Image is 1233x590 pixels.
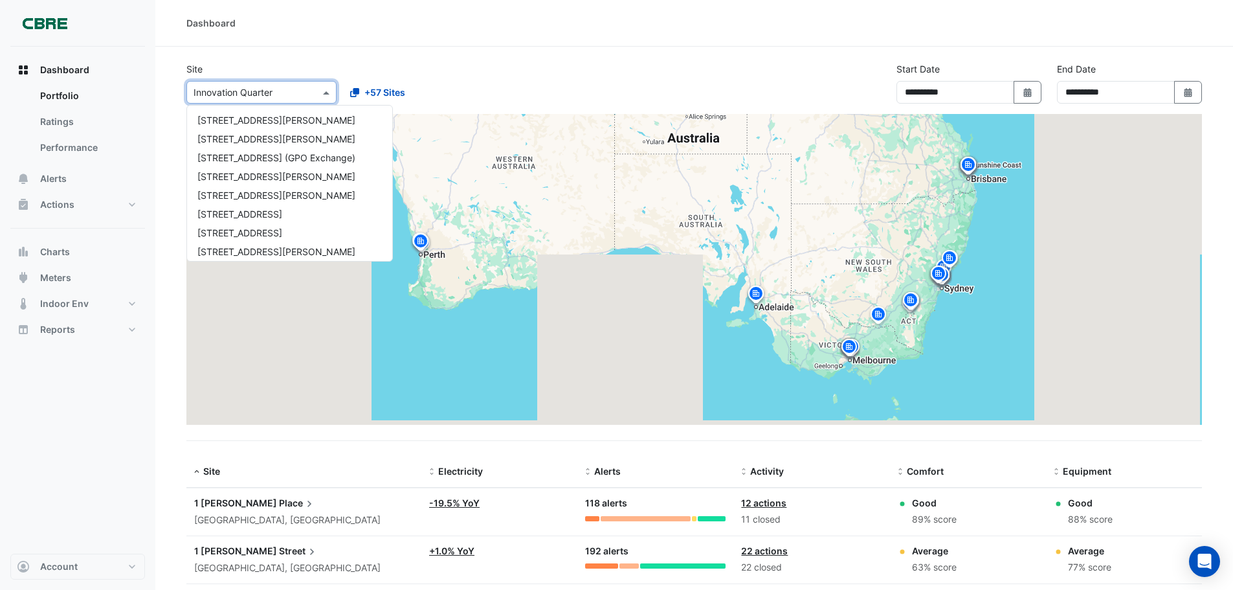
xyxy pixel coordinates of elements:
[194,561,414,576] div: [GEOGRAPHIC_DATA], [GEOGRAPHIC_DATA]
[931,266,952,288] img: site-pin.svg
[939,249,960,271] img: site-pin.svg
[1189,546,1220,577] div: Open Intercom Messenger
[186,16,236,30] div: Dashboard
[839,337,860,360] img: site-pin.svg
[410,232,431,255] img: site-pin.svg
[929,265,950,288] img: site-pin.svg
[40,198,74,211] span: Actions
[10,57,145,83] button: Dashboard
[1057,62,1096,76] label: End Date
[412,233,432,256] img: site-pin.svg
[40,560,78,573] span: Account
[912,512,957,527] div: 89% score
[900,291,921,313] img: site-pin.svg
[30,83,145,109] a: Portfolio
[594,466,621,477] span: Alerts
[17,323,30,336] app-icon: Reports
[585,544,726,559] div: 192 alerts
[194,545,277,556] span: 1 [PERSON_NAME]
[40,297,89,310] span: Indoor Env
[1068,560,1111,575] div: 77% score
[901,291,922,313] img: site-pin.svg
[940,249,961,271] img: site-pin.svg
[429,545,474,556] a: +1.0% YoY
[30,135,145,161] a: Performance
[1068,496,1113,510] div: Good
[17,245,30,258] app-icon: Charts
[741,497,786,508] a: 12 actions
[741,545,788,556] a: 22 actions
[30,109,145,135] a: Ratings
[16,10,74,36] img: Company Logo
[741,560,882,575] div: 22 closed
[203,466,220,477] span: Site
[10,83,145,166] div: Dashboard
[10,291,145,317] button: Indoor Env
[1063,466,1111,477] span: Equipment
[912,560,957,575] div: 63% score
[410,231,430,254] img: site-pin.svg
[750,466,784,477] span: Activity
[868,305,889,328] img: site-pin.svg
[1022,87,1034,98] fa-icon: Select Date
[194,497,277,508] span: 1 [PERSON_NAME]
[17,198,30,211] app-icon: Actions
[279,496,316,510] span: Place
[40,245,70,258] span: Charts
[10,192,145,218] button: Actions
[186,105,393,262] ng-dropdown-panel: Options list
[438,466,483,477] span: Electricity
[10,166,145,192] button: Alerts
[1068,544,1111,558] div: Average
[197,209,282,220] span: [STREET_ADDRESS]
[17,63,30,76] app-icon: Dashboard
[1183,87,1194,98] fa-icon: Select Date
[279,544,318,558] span: Street
[746,284,766,307] img: site-pin.svg
[17,172,30,185] app-icon: Alerts
[197,227,282,238] span: [STREET_ADDRESS]
[17,297,30,310] app-icon: Indoor Env
[429,497,480,508] a: -19.5% YoY
[741,512,882,527] div: 11 closed
[197,115,355,126] span: [STREET_ADDRESS][PERSON_NAME]
[197,190,355,201] span: [STREET_ADDRESS][PERSON_NAME]
[364,85,405,99] span: +57 Sites
[17,271,30,284] app-icon: Meters
[197,171,355,182] span: [STREET_ADDRESS][PERSON_NAME]
[186,62,203,76] label: Site
[1068,512,1113,527] div: 88% score
[40,172,67,185] span: Alerts
[900,293,920,316] img: site-pin.svg
[40,271,71,284] span: Meters
[40,63,89,76] span: Dashboard
[896,62,940,76] label: Start Date
[194,513,414,528] div: [GEOGRAPHIC_DATA], [GEOGRAPHIC_DATA]
[841,337,862,360] img: site-pin.svg
[10,317,145,343] button: Reports
[197,133,355,144] span: [STREET_ADDRESS][PERSON_NAME]
[197,246,355,257] span: [STREET_ADDRESS][PERSON_NAME]
[958,155,979,178] img: site-pin.svg
[10,239,145,265] button: Charts
[40,323,75,336] span: Reports
[342,81,414,104] button: +57 Sites
[10,554,145,580] button: Account
[933,258,954,280] img: site-pin.svg
[10,265,145,291] button: Meters
[912,544,957,558] div: Average
[928,264,949,287] img: site-pin.svg
[197,152,355,163] span: [STREET_ADDRESS] (GPO Exchange)
[901,291,922,314] img: site-pin.svg
[907,466,944,477] span: Comfort
[912,496,957,510] div: Good
[585,496,726,511] div: 118 alerts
